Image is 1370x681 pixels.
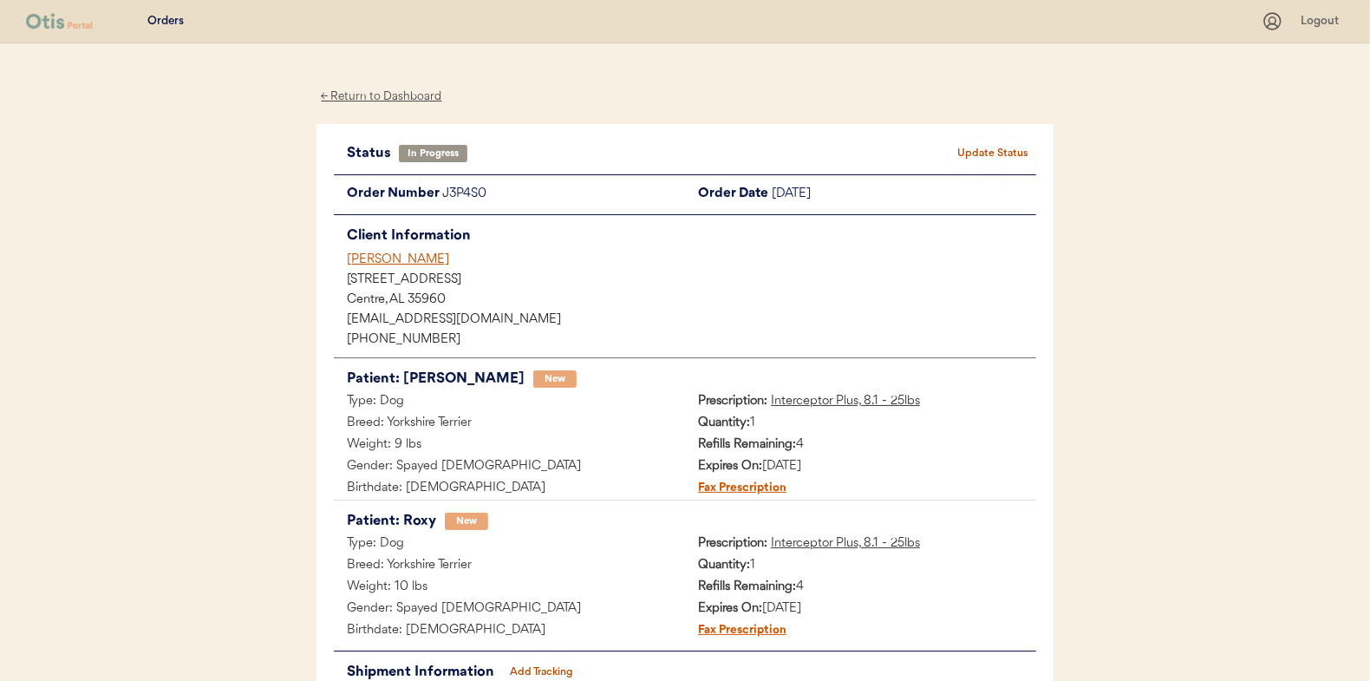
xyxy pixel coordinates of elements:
[347,334,1036,346] div: [PHONE_NUMBER]
[334,599,685,620] div: Gender: Spayed [DEMOGRAPHIC_DATA]
[347,251,1036,269] div: [PERSON_NAME]
[334,184,442,206] div: Order Number
[685,577,1036,599] div: 4
[685,620,786,642] div: Fax Prescription
[347,224,1036,248] div: Client Information
[347,314,1036,326] div: [EMAIL_ADDRESS][DOMAIN_NAME]
[685,435,1036,456] div: 4
[334,577,685,599] div: Weight: 10 lbs
[685,599,1036,620] div: [DATE]
[334,620,685,642] div: Birthdate: [DEMOGRAPHIC_DATA]
[1301,13,1344,30] div: Logout
[334,534,685,555] div: Type: Dog
[772,184,1036,206] div: [DATE]
[771,537,920,550] u: Interceptor Plus, 8.1 - 25lbs
[698,416,750,429] strong: Quantity:
[316,87,447,107] div: ← Return to Dashboard
[334,435,685,456] div: Weight: 9 lbs
[685,478,786,500] div: Fax Prescription
[347,274,1036,286] div: [STREET_ADDRESS]
[334,478,685,500] div: Birthdate: [DEMOGRAPHIC_DATA]
[698,559,750,572] strong: Quantity:
[334,413,685,435] div: Breed: Yorkshire Terrier
[771,395,920,408] u: Interceptor Plus, 8.1 - 25lbs
[698,460,762,473] strong: Expires On:
[347,367,525,391] div: Patient: [PERSON_NAME]
[147,13,184,30] div: Orders
[685,456,1036,478] div: [DATE]
[698,537,767,550] strong: Prescription:
[698,602,762,615] strong: Expires On:
[334,555,685,577] div: Breed: Yorkshire Terrier
[698,395,767,408] strong: Prescription:
[698,438,796,451] strong: Refills Remaining:
[685,413,1036,435] div: 1
[685,555,1036,577] div: 1
[685,184,772,206] div: Order Date
[347,509,436,534] div: Patient: Roxy
[442,184,685,206] div: J3P4S0
[347,294,1036,306] div: Centre, AL 35960
[949,141,1036,166] button: Update Status
[334,391,685,413] div: Type: Dog
[334,456,685,478] div: Gender: Spayed [DEMOGRAPHIC_DATA]
[347,141,399,166] div: Status
[698,580,796,593] strong: Refills Remaining:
